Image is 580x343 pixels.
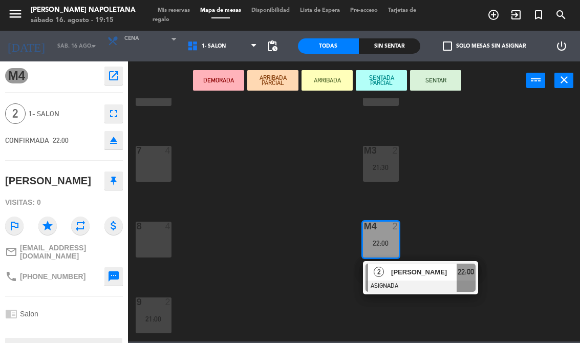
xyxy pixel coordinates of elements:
div: Todas [298,38,359,54]
div: [PERSON_NAME] Napoletana [31,5,136,15]
i: power_input [530,74,542,86]
i: arrow_drop_down [88,40,100,52]
i: chrome_reader_mode [5,308,17,320]
span: Mis reservas [153,8,195,13]
span: Pre-acceso [345,8,383,13]
span: Mapa de mesas [195,8,246,13]
div: 21:30 [363,164,399,171]
i: menu [8,6,23,22]
i: exit_to_app [510,9,522,21]
span: Disponibilidad [246,8,295,13]
i: open_in_new [108,70,120,82]
div: 2 [392,146,398,155]
i: repeat [71,217,90,235]
span: BUSCAR [550,6,572,24]
span: 22:00 [53,136,69,144]
div: Sin sentar [359,38,420,54]
i: attach_money [104,217,123,235]
button: ARRIBADA [302,70,353,91]
i: search [555,9,567,21]
i: eject [108,134,120,146]
i: star [38,217,57,235]
span: pending_actions [266,40,278,52]
div: 2 [165,297,171,307]
label: Solo mesas sin asignar [443,41,526,51]
span: [PHONE_NUMBER] [20,272,85,281]
i: power_settings_new [555,40,568,52]
span: 1- SALON [29,108,99,120]
span: [PERSON_NAME] [391,267,457,277]
div: sábado 16. agosto - 19:15 [31,15,136,26]
span: 22:00 [458,266,474,278]
button: open_in_new [104,67,123,85]
span: 2 [374,267,384,277]
span: Salon [20,310,38,318]
button: eject [104,131,123,149]
button: menu [8,6,23,25]
div: 4 [165,222,171,231]
i: sms [108,270,120,283]
span: [EMAIL_ADDRESS][DOMAIN_NAME] [20,244,123,260]
button: SENTADA PARCIAL [356,70,407,91]
span: WALK IN [505,6,527,24]
i: outlined_flag [5,217,24,235]
i: fullscreen [108,108,120,120]
span: Lista de Espera [295,8,345,13]
span: check_box_outline_blank [443,41,452,51]
i: add_circle_outline [487,9,500,21]
span: CONFIRMADA [5,136,49,144]
button: fullscreen [104,104,123,123]
a: mail_outline[EMAIL_ADDRESS][DOMAIN_NAME] [5,244,123,260]
button: sms [104,267,123,286]
button: ARRIBADA PARCIAL [247,70,298,91]
button: DEMORADA [193,70,244,91]
i: phone [5,270,17,283]
i: turned_in_not [532,9,545,21]
div: 4 [165,146,171,155]
button: SENTAR [410,70,461,91]
span: M4 [5,68,28,83]
button: close [554,73,573,88]
div: 2 [392,222,398,231]
span: Reserva especial [527,6,550,24]
div: Visitas: 0 [5,194,123,211]
i: close [558,74,570,86]
i: mail_outline [5,246,17,258]
button: power_input [526,73,545,88]
div: [PERSON_NAME] [5,173,91,189]
div: 22:00 [363,240,399,247]
span: RESERVAR MESA [482,6,505,24]
span: 2 [5,103,26,124]
div: 21:00 [136,315,171,323]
